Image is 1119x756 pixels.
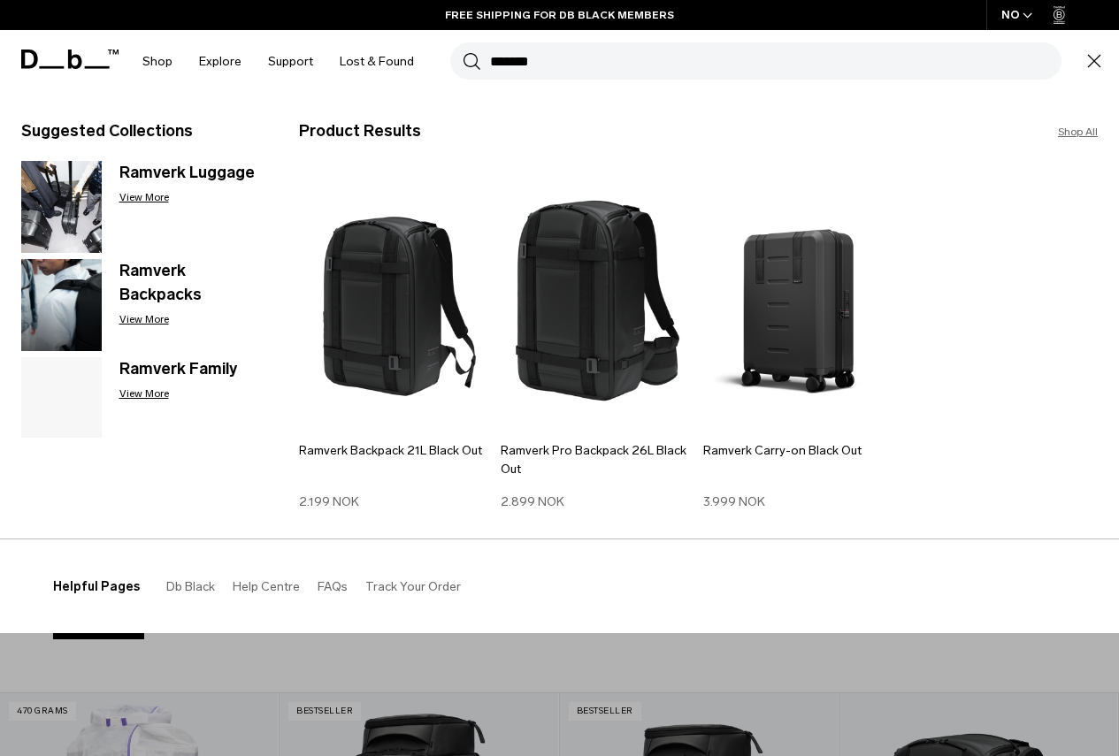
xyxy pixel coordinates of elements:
a: Shop [142,30,172,93]
span: 3.999 NOK [703,494,765,509]
h3: Ramverk Backpacks [119,259,264,307]
a: FREE SHIPPING FOR DB BLACK MEMBERS [445,7,674,23]
p: View More [119,311,264,327]
a: Lost & Found [340,30,414,93]
img: Ramverk_pro_bacpack_26L_black_out_2024_1.png [501,171,694,431]
a: Ramverk Family View More [21,357,264,449]
span: 2.899 NOK [501,494,564,509]
a: Ramverk Backpacks Ramverk Backpacks View More [21,259,264,357]
a: Explore [199,30,241,93]
p: View More [119,189,264,205]
a: Help Centre [233,579,300,594]
a: Support [268,30,313,93]
h3: Ramverk Pro Backpack 26L Black Out [501,441,694,478]
h3: Ramverk Carry-on Black Out [703,441,896,460]
h3: Ramverk Backpack 21L Black Out [299,441,492,460]
span: 2.199 NOK [299,494,359,509]
a: Track Your Order [365,579,461,594]
a: Ramverk Carry-on Black Out Ramverk Carry-on Black Out 3.999 NOK [703,171,896,511]
a: FAQs [318,579,348,594]
a: Ramverk Backpack 21L Black Out Ramverk Backpack 21L Black Out 2.199 NOK [299,171,492,511]
img: Ramverk Backpacks [21,259,102,351]
p: View More [119,386,264,401]
a: Shop All [1058,124,1098,140]
a: Ramverk_pro_bacpack_26L_black_out_2024_1.png Ramverk Pro Backpack 26L Black Out 2.899 NOK [501,171,694,511]
a: Db Black [166,579,215,594]
a: Ramverk Luggage Ramverk Luggage View More [21,161,264,259]
img: Ramverk Backpack 21L Black Out [299,171,492,431]
nav: Main Navigation [129,30,427,93]
h3: Helpful Pages [53,577,140,596]
img: Ramverk Luggage [21,161,102,253]
h3: Ramverk Family [119,357,264,381]
h3: Suggested Collections [21,119,264,143]
h3: Ramverk Luggage [119,161,264,185]
h3: Product Results [299,119,698,143]
img: Ramverk Carry-on Black Out [703,171,896,431]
